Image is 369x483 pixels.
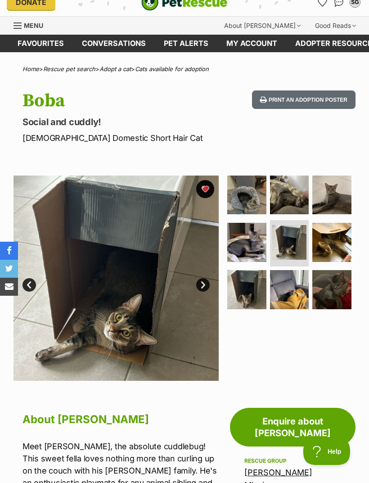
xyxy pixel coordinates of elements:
[73,35,155,52] a: conversations
[227,270,266,309] img: Photo of Boba
[22,65,39,72] a: Home
[303,438,351,465] iframe: Help Scout Beacon - Open
[22,116,228,128] p: Social and cuddly!
[227,176,266,215] img: Photo of Boba
[22,410,219,429] h2: About [PERSON_NAME]
[196,278,210,292] a: Next
[227,223,266,262] img: Photo of Boba
[43,65,95,72] a: Rescue pet search
[22,90,228,111] h1: Boba
[13,176,219,381] img: Photo of Boba
[270,176,309,215] img: Photo of Boba
[252,90,355,109] button: Print an adoption poster
[24,22,43,29] span: Menu
[196,180,214,198] button: favourite
[218,17,307,35] div: About [PERSON_NAME]
[270,270,309,309] img: Photo of Boba
[309,17,362,35] div: Good Reads
[155,35,217,52] a: Pet alerts
[272,225,307,260] img: Photo of Boba
[9,35,73,52] a: Favourites
[244,457,341,465] div: Rescue group
[135,65,209,72] a: Cats available for adoption
[312,223,351,262] img: Photo of Boba
[99,65,131,72] a: Adopt a cat
[312,176,351,215] img: Photo of Boba
[230,408,355,447] a: Enquire about [PERSON_NAME]
[22,278,36,292] a: Prev
[312,270,351,309] img: Photo of Boba
[217,35,286,52] a: My account
[22,132,228,144] p: [DEMOGRAPHIC_DATA] Domestic Short Hair Cat
[13,17,49,33] a: Menu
